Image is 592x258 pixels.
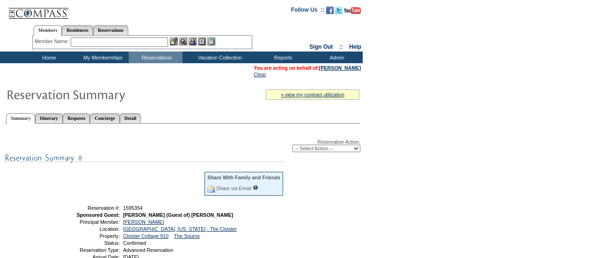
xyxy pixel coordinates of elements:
[53,226,120,232] td: Location:
[123,247,173,253] span: Advanced Reservation
[281,92,344,97] a: » view my contract utilization
[35,37,71,45] div: Member Name:
[309,52,363,63] td: Admin
[120,113,141,123] a: Detail
[123,240,146,246] span: Confirmed
[189,37,197,45] img: Impersonate
[335,9,343,15] a: Follow us on Twitter
[253,185,258,190] input: What is this?
[75,52,129,63] td: My Memberships
[255,52,309,63] td: Reports
[123,205,143,211] span: 1595354
[344,7,361,14] img: Subscribe to our YouTube Channel
[207,37,215,45] img: b_calculator.gif
[339,44,343,50] span: ::
[207,175,280,180] div: Share With Family and Friends
[93,25,128,35] a: Reservations
[63,113,90,123] a: Requests
[6,113,35,124] a: Summary
[6,85,193,103] img: Reservaton Summary
[21,52,75,63] td: Home
[183,52,255,63] td: Vacation Collection
[309,44,333,50] a: Sign Out
[53,233,120,239] td: Property:
[254,65,361,71] span: You are acting on behalf of:
[326,9,334,15] a: Become our fan on Facebook
[53,205,120,211] td: Reservation #:
[216,185,251,191] a: Share via Email
[326,7,334,14] img: Become our fan on Facebook
[291,6,324,17] td: Follow Us ::
[35,113,63,123] a: Itinerary
[349,44,361,50] a: Help
[129,52,183,63] td: Reservations
[170,37,178,45] img: b_edit.gif
[90,113,119,123] a: Concierge
[254,72,266,77] a: Clear
[319,65,361,71] a: [PERSON_NAME]
[123,219,164,225] a: [PERSON_NAME]
[53,247,120,253] td: Reservation Type:
[34,25,62,36] a: Members
[123,233,168,239] a: Cloister Cottage 910
[77,212,120,218] strong: Sponsored Guest:
[53,219,120,225] td: Principal Member:
[123,212,233,218] span: [PERSON_NAME] (Guest of) [PERSON_NAME]
[344,9,361,15] a: Subscribe to our YouTube Channel
[5,152,285,164] img: subTtlResSummary.gif
[62,25,93,35] a: Residences
[335,7,343,14] img: Follow us on Twitter
[123,226,237,232] a: [GEOGRAPHIC_DATA], [US_STATE] - The Cloister
[5,139,360,152] div: Reservation Action:
[179,37,187,45] img: View
[174,233,200,239] a: The Source
[198,37,206,45] img: Reservations
[53,240,120,246] td: Status:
